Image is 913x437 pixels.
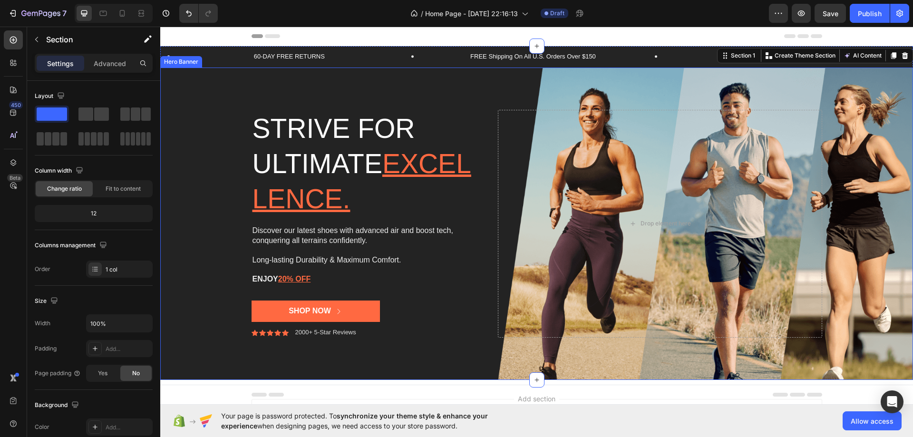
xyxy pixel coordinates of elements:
[681,23,723,35] button: AI Content
[35,399,81,412] div: Background
[47,185,82,193] span: Change ratio
[823,10,838,18] span: Save
[106,185,141,193] span: Fit to content
[98,369,107,378] span: Yes
[850,4,890,23] button: Publish
[94,58,126,68] p: Advanced
[106,423,150,432] div: Add...
[35,265,50,273] div: Order
[35,295,60,308] div: Size
[2,31,40,39] div: Hero Banner
[106,345,150,353] div: Add...
[421,9,423,19] span: /
[569,25,597,33] div: Section 1
[843,411,902,430] button: Allow access
[614,25,675,33] p: Create Theme Section
[35,423,49,431] div: Color
[35,344,57,353] div: Padding
[62,8,67,19] p: 7
[35,165,85,177] div: Column width
[46,34,124,45] p: Section
[851,416,894,426] span: Allow access
[221,411,525,431] span: Your page is password protected. To when designing pages, we need access to your store password.
[815,4,846,23] button: Save
[480,193,531,201] div: Drop element here
[47,58,74,68] p: Settings
[9,101,23,109] div: 450
[221,412,488,430] span: synchronize your theme style & enhance your experience
[35,369,81,378] div: Page padding
[160,27,913,405] iframe: Design area
[106,265,150,274] div: 1 col
[35,319,50,328] div: Width
[35,239,109,252] div: Columns management
[87,315,152,332] input: Auto
[881,390,903,413] div: Open Intercom Messenger
[858,9,882,19] div: Publish
[550,9,564,18] span: Draft
[132,369,140,378] span: No
[179,4,218,23] div: Undo/Redo
[4,4,71,23] button: 7
[35,90,67,103] div: Layout
[425,9,518,19] span: Home Page - [DATE] 22:16:13
[37,207,151,220] div: 12
[7,174,23,182] div: Beta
